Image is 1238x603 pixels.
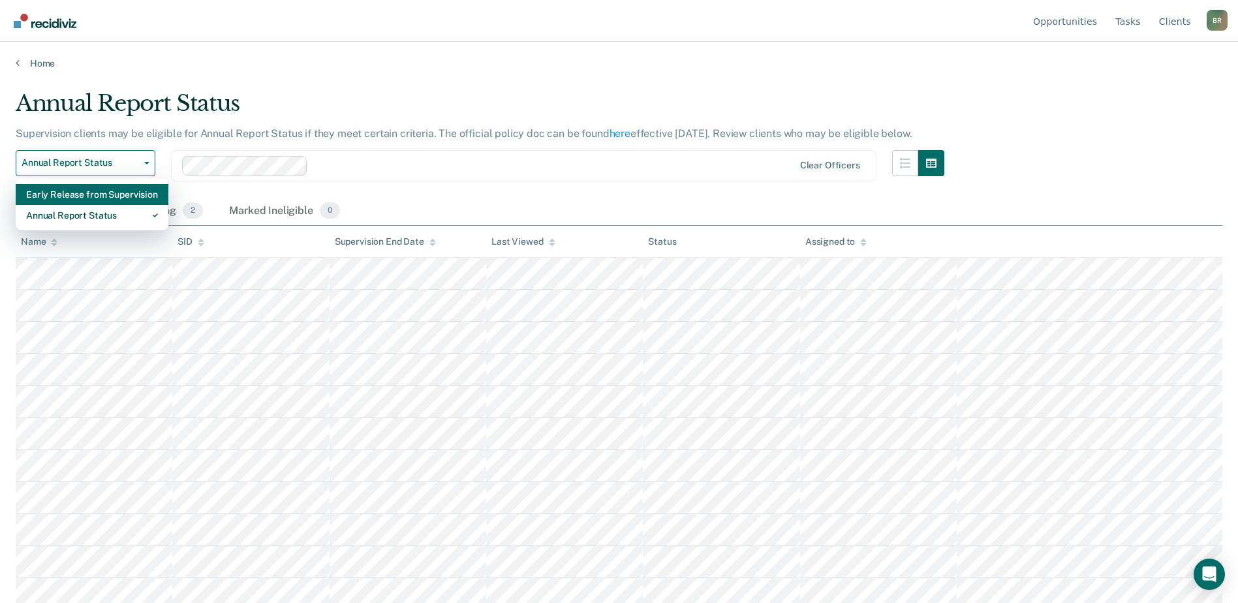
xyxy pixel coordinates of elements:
[1194,559,1225,590] div: Open Intercom Messenger
[178,236,204,247] div: SID
[610,127,630,140] a: here
[320,202,340,219] span: 0
[134,197,206,226] div: Pending2
[183,202,203,219] span: 2
[21,236,57,247] div: Name
[800,160,860,171] div: Clear officers
[1207,10,1228,31] button: Profile dropdown button
[16,57,1222,69] a: Home
[16,150,155,176] button: Annual Report Status
[26,184,158,205] div: Early Release from Supervision
[805,236,867,247] div: Assigned to
[22,157,139,168] span: Annual Report Status
[14,14,76,28] img: Recidiviz
[648,236,676,247] div: Status
[16,179,168,231] div: Dropdown Menu
[26,205,158,226] div: Annual Report Status
[335,236,436,247] div: Supervision End Date
[16,90,944,127] div: Annual Report Status
[1207,10,1228,31] div: B R
[16,127,912,140] p: Supervision clients may be eligible for Annual Report Status if they meet certain criteria. The o...
[226,197,343,226] div: Marked Ineligible0
[491,236,555,247] div: Last Viewed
